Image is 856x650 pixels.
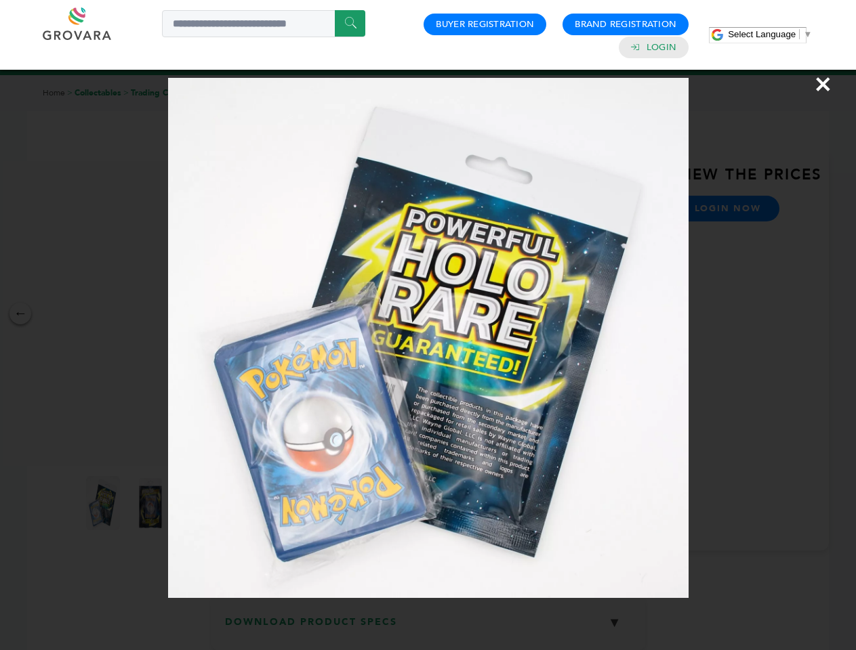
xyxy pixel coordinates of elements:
[162,10,365,37] input: Search a product or brand...
[814,65,832,103] span: ×
[728,29,796,39] span: Select Language
[647,41,676,53] a: Login
[575,18,676,30] a: Brand Registration
[728,29,812,39] a: Select Language​
[168,78,689,598] img: Image Preview
[803,29,812,39] span: ▼
[436,18,534,30] a: Buyer Registration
